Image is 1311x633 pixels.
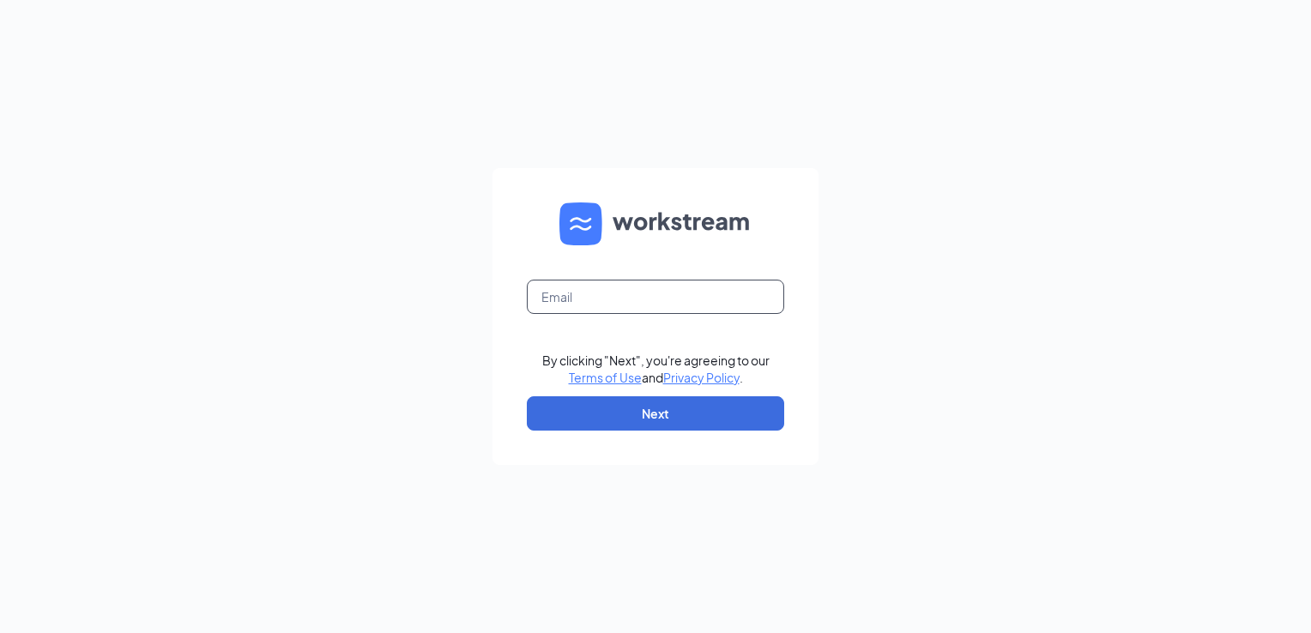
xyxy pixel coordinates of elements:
a: Privacy Policy [663,370,740,385]
a: Terms of Use [569,370,642,385]
input: Email [527,280,784,314]
button: Next [527,396,784,431]
img: WS logo and Workstream text [559,202,752,245]
div: By clicking "Next", you're agreeing to our and . [542,352,770,386]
